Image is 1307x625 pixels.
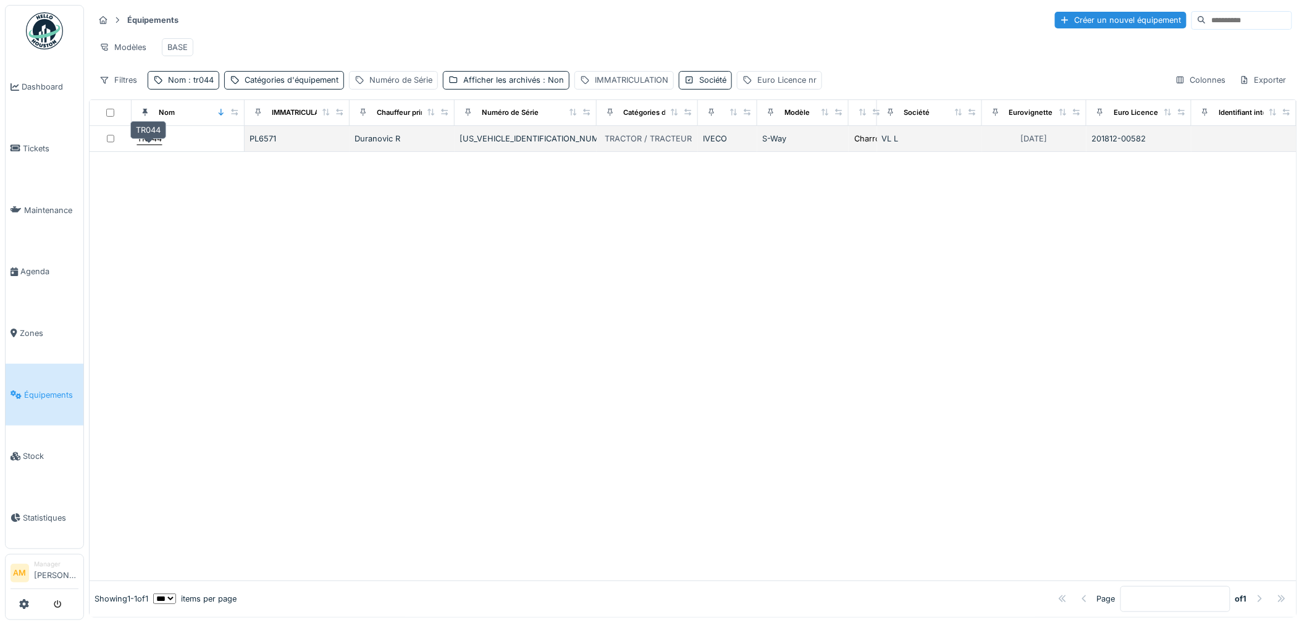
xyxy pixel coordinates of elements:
[186,75,214,85] span: : tr044
[6,303,83,364] a: Zones
[20,266,78,277] span: Agenda
[94,38,152,56] div: Modèles
[22,81,78,93] span: Dashboard
[1091,133,1187,145] div: 201812-00582
[1219,107,1279,118] div: Identifiant interne
[1055,12,1187,28] div: Créer un nouvel équipement
[1170,71,1232,89] div: Colonnes
[6,487,83,549] a: Statistiques
[6,364,83,426] a: Équipements
[20,327,78,339] span: Zones
[1234,71,1292,89] div: Exporter
[6,426,83,487] a: Stock
[904,107,930,118] div: Société
[699,74,726,86] div: Société
[540,75,564,85] span: : Non
[703,133,752,145] div: IVECO
[1097,593,1116,605] div: Page
[23,512,78,524] span: Statistiques
[1009,107,1100,118] div: Eurovignette valide jusque
[11,560,78,589] a: AM Manager[PERSON_NAME]
[24,204,78,216] span: Maintenance
[1235,593,1247,605] strong: of 1
[595,74,668,86] div: IMMATRICULATION
[854,133,882,145] div: Charroi
[6,56,83,118] a: Dashboard
[6,179,83,241] a: Maintenance
[482,107,539,118] div: Numéro de Série
[624,107,710,118] div: Catégories d'équipement
[369,74,432,86] div: Numéro de Série
[245,74,338,86] div: Catégories d'équipement
[167,41,188,53] div: BASE
[6,118,83,180] a: Tickets
[34,560,78,569] div: Manager
[460,133,592,145] div: [US_VEHICLE_IDENTIFICATION_NUMBER]
[605,133,692,145] div: TRACTOR / TRACTEUR
[6,241,83,303] a: Agenda
[463,74,564,86] div: Afficher les archivés
[11,564,29,582] li: AM
[1114,107,1167,118] div: Euro Licence nr
[250,133,345,145] div: PL6571
[168,74,214,86] div: Nom
[153,593,237,605] div: items per page
[95,593,148,605] div: Showing 1 - 1 of 1
[34,560,78,586] li: [PERSON_NAME]
[23,143,78,154] span: Tickets
[762,133,844,145] div: S-Way
[26,12,63,49] img: Badge_color-CXgf-gQk.svg
[377,107,441,118] div: Chauffeur principal
[24,389,78,401] span: Équipements
[23,450,78,462] span: Stock
[122,14,183,26] strong: Équipements
[94,71,143,89] div: Filtres
[130,121,166,139] div: TR044
[272,107,336,118] div: IMMATRICULATION
[355,133,450,145] div: Duranovic R
[784,107,810,118] div: Modèle
[1021,133,1048,145] div: [DATE]
[159,107,175,118] div: Nom
[882,133,977,145] div: VL L
[757,74,817,86] div: Euro Licence nr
